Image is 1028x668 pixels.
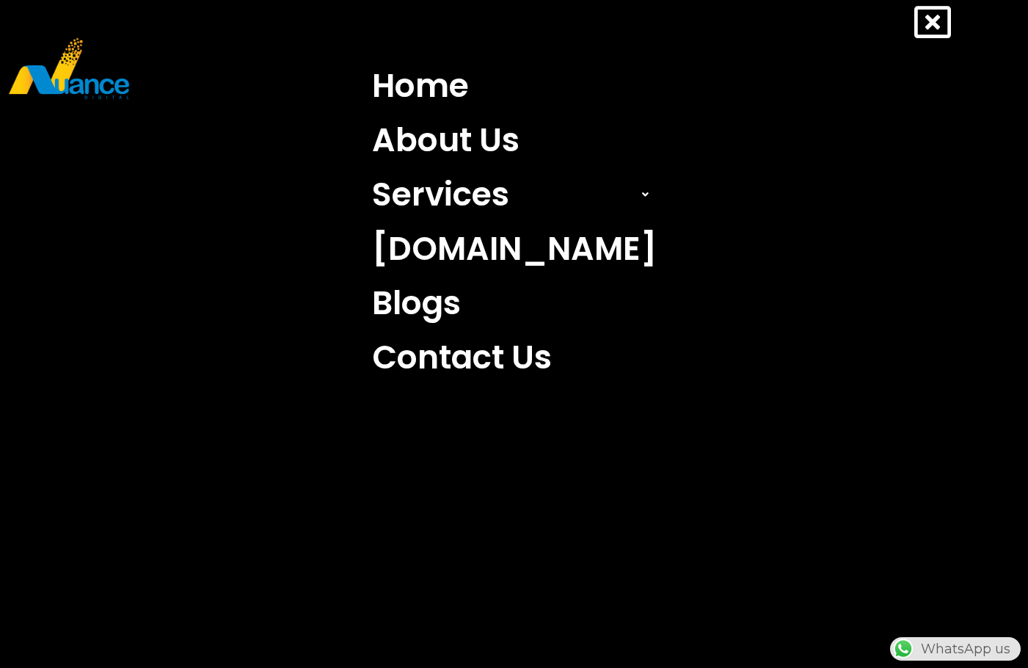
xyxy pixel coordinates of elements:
a: Contact Us [361,330,668,385]
div: WhatsApp us [890,637,1021,661]
a: Blogs [361,276,668,330]
img: WhatsApp [892,637,915,661]
a: Services [361,167,668,222]
a: [DOMAIN_NAME] [361,222,668,276]
img: nuance-qatar_logo [7,37,131,101]
a: WhatsAppWhatsApp us [890,641,1021,657]
a: nuance-qatar_logo [7,37,507,101]
a: About Us [361,113,668,167]
a: Home [361,59,668,113]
